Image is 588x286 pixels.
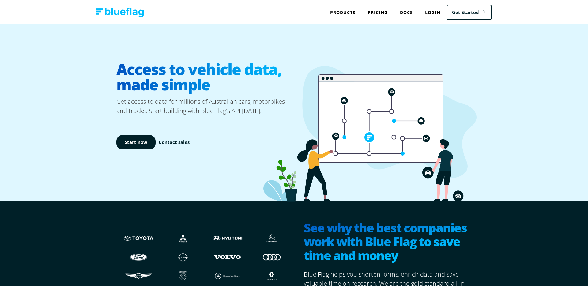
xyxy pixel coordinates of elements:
[116,97,294,115] p: Get access to data for millions of Australian cars, motorbikes and trucks. Start building with Bl...
[96,8,144,17] img: Blue Flag logo
[167,251,199,263] img: Nissan logo
[116,57,294,97] h1: Access to vehicle data, made simple
[394,6,419,19] a: Docs
[123,251,155,263] img: Ford logo
[256,270,288,282] img: Renault logo
[123,270,155,282] img: Genesis logo
[256,232,288,244] img: Citroen logo
[167,232,199,244] img: Mistubishi logo
[324,6,362,19] div: Products
[211,270,243,282] img: Mercedes logo
[447,5,492,20] a: Get Started
[167,270,199,282] img: Peugeot logo
[256,251,288,263] img: Audi logo
[116,135,156,149] a: Start now
[419,6,447,19] a: Login to Blue Flag application
[159,139,190,146] a: Contact sales
[211,251,243,263] img: Volvo logo
[211,232,243,244] img: Hyundai logo
[362,6,394,19] a: Pricing
[304,221,472,264] h2: See why the best companies work with Blue Flag to save time and money
[123,232,155,244] img: Toyota logo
